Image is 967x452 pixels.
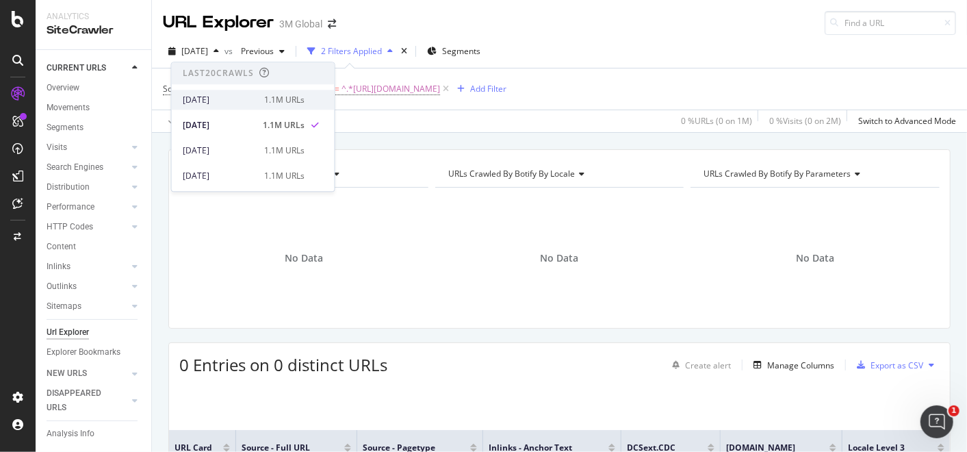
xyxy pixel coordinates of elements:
a: Sitemaps [47,299,128,314]
div: Add Filter [470,83,506,95]
button: Switch to Advanced Mode [853,110,956,132]
a: Overview [47,81,142,95]
div: Create alert [685,360,731,371]
button: [DATE] [163,40,224,62]
span: No Data [540,251,578,265]
div: Manage Columns [767,360,834,371]
button: Segments [422,40,486,62]
span: vs [224,45,235,57]
span: 2025 Aug. 3rd [181,45,208,57]
a: Explorer Bookmarks [47,345,142,360]
span: URLs Crawled By Botify By locale [448,168,575,179]
span: URLs Crawled By Botify By parameters [704,168,851,179]
span: Source - pagetype [163,83,232,95]
a: Performance [47,200,128,214]
button: Create alert [667,354,731,376]
div: [DATE] [183,170,256,182]
div: [DATE] [183,145,256,157]
a: Visits [47,140,128,155]
button: 2 Filters Applied [302,40,398,62]
div: Export as CSV [871,360,923,371]
div: NEW URLS [47,366,87,381]
div: 1.1M URLs [264,170,305,182]
div: Movements [47,101,90,115]
a: Distribution [47,180,128,194]
div: Switch to Advanced Mode [858,115,956,127]
div: Url Explorer [47,325,89,340]
span: Segments [442,45,480,57]
span: No Data [796,251,834,265]
a: Outlinks [47,279,128,294]
a: Segments [47,121,142,135]
div: Analytics [47,11,140,23]
div: arrow-right-arrow-left [328,19,336,29]
div: Performance [47,200,94,214]
a: Search Engines [47,160,128,175]
div: 0 % URLs ( 0 on 1M ) [681,115,752,127]
a: CURRENT URLS [47,61,128,75]
div: Visits [47,140,67,155]
div: CURRENT URLS [47,61,106,75]
h4: URLs Crawled By Botify By parameters [701,163,927,185]
a: Url Explorer [47,325,142,340]
div: URL Explorer [163,11,274,34]
div: Search Engines [47,160,103,175]
button: Manage Columns [748,357,834,373]
div: SiteCrawler [47,23,140,38]
a: Movements [47,101,142,115]
span: = [335,83,339,95]
div: Sitemaps [47,299,81,314]
a: NEW URLS [47,366,128,381]
div: Analysis Info [47,427,94,441]
span: 0 Entries on 0 distinct URLs [179,353,387,376]
div: 2 Filters Applied [321,45,382,57]
a: HTTP Codes [47,220,128,234]
button: Export as CSV [851,354,923,376]
div: times [398,45,410,58]
span: ^.*[URL][DOMAIN_NAME] [341,79,440,99]
a: DISAPPEARED URLS [47,386,128,415]
div: 1.1M URLs [263,119,305,131]
div: Distribution [47,180,90,194]
div: Last 20 Crawls [183,68,254,79]
div: 0 % Visits ( 0 on 2M ) [769,115,841,127]
div: 3M Global [279,17,322,31]
input: Find a URL [825,11,956,35]
div: Inlinks [47,260,70,274]
div: Outlinks [47,279,77,294]
div: [DATE] [183,94,256,106]
button: Previous [235,40,290,62]
div: [DATE] [183,119,255,131]
div: HTTP Codes [47,220,93,234]
div: Overview [47,81,79,95]
div: 1.1M URLs [264,94,305,106]
div: Content [47,240,76,254]
a: Analysis Info [47,427,142,441]
h4: URLs Crawled By Botify By locale [446,163,672,185]
a: Content [47,240,142,254]
iframe: Intercom live chat [920,405,953,438]
div: DISAPPEARED URLS [47,386,116,415]
span: No Data [285,251,323,265]
button: Apply [163,110,203,132]
span: 1 [949,405,959,416]
div: Segments [47,121,83,135]
button: Add Filter [452,81,506,97]
div: 1.1M URLs [264,145,305,157]
span: Previous [235,45,274,57]
a: Inlinks [47,260,128,274]
div: Explorer Bookmarks [47,345,120,360]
